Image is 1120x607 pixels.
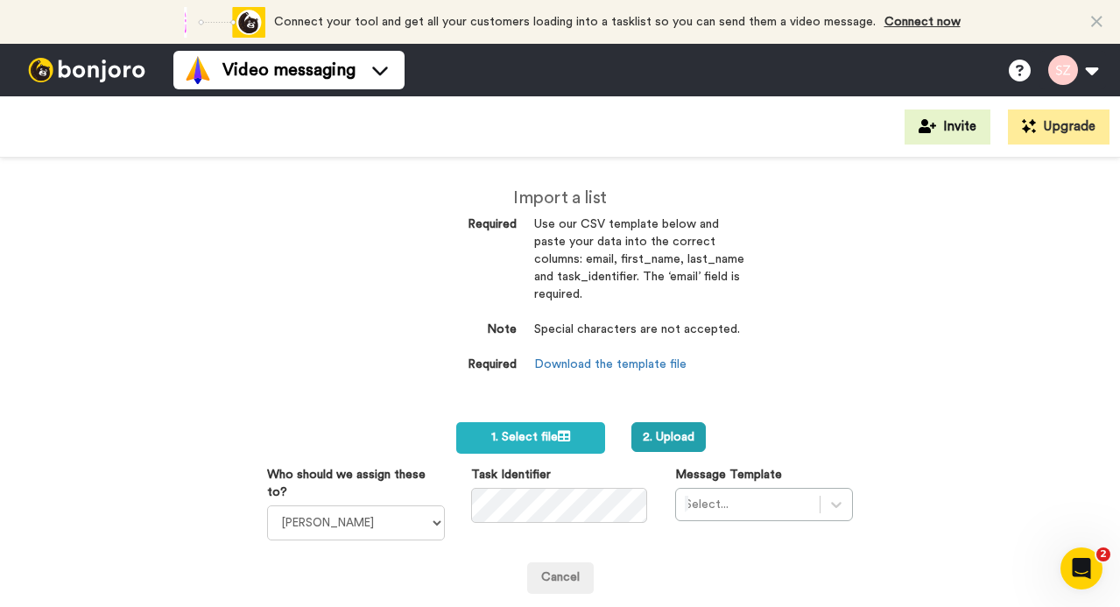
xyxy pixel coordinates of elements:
[1096,547,1110,561] span: 2
[267,466,445,501] label: Who should we assign these to?
[631,422,706,452] button: 2. Upload
[527,562,594,594] a: Cancel
[169,7,265,38] div: animation
[884,16,961,28] a: Connect now
[222,58,356,82] span: Video messaging
[377,188,744,208] h2: Import a list
[1060,547,1102,589] iframe: Intercom live chat
[21,58,152,82] img: bj-logo-header-white.svg
[471,466,551,483] label: Task Identifier
[534,358,687,371] a: Download the template file
[377,356,517,374] dt: Required
[274,16,876,28] span: Connect your tool and get all your customers loading into a tasklist so you can send them a video...
[534,321,744,356] dd: Special characters are not accepted.
[377,321,517,339] dt: Note
[377,216,517,234] dt: Required
[675,466,782,483] label: Message Template
[491,431,570,443] span: 1. Select file
[1008,109,1109,145] button: Upgrade
[534,216,744,321] dd: Use our CSV template below and paste your data into the correct columns: email, first_name, last_...
[184,56,212,84] img: vm-color.svg
[905,109,990,145] button: Invite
